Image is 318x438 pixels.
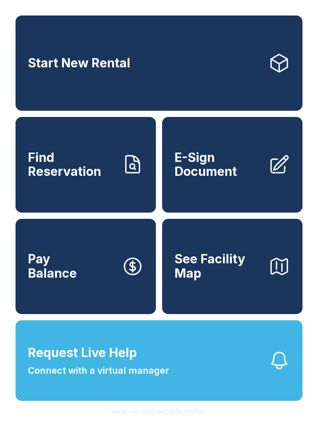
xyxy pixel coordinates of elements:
span: Start New Rental [28,56,130,70]
a: Start New Rental [16,15,302,111]
span: Find Reservation [28,151,116,179]
span: Connect with a virtual manager [28,364,169,378]
span: Request Live Help [28,344,137,362]
a: E-Sign Document [162,117,302,212]
button: See Facility Map [162,219,302,314]
span: See Facility Map [175,252,262,280]
span: Pay Balance [28,252,77,280]
button: VersionkrrefDLawElMlwz8nfSsJ [105,401,213,423]
a: Find Reservation [16,117,156,212]
button: PayBalance [16,219,156,314]
span: E-Sign Document [175,151,262,179]
button: Request Live HelpConnect with a virtual manager [16,320,302,401]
